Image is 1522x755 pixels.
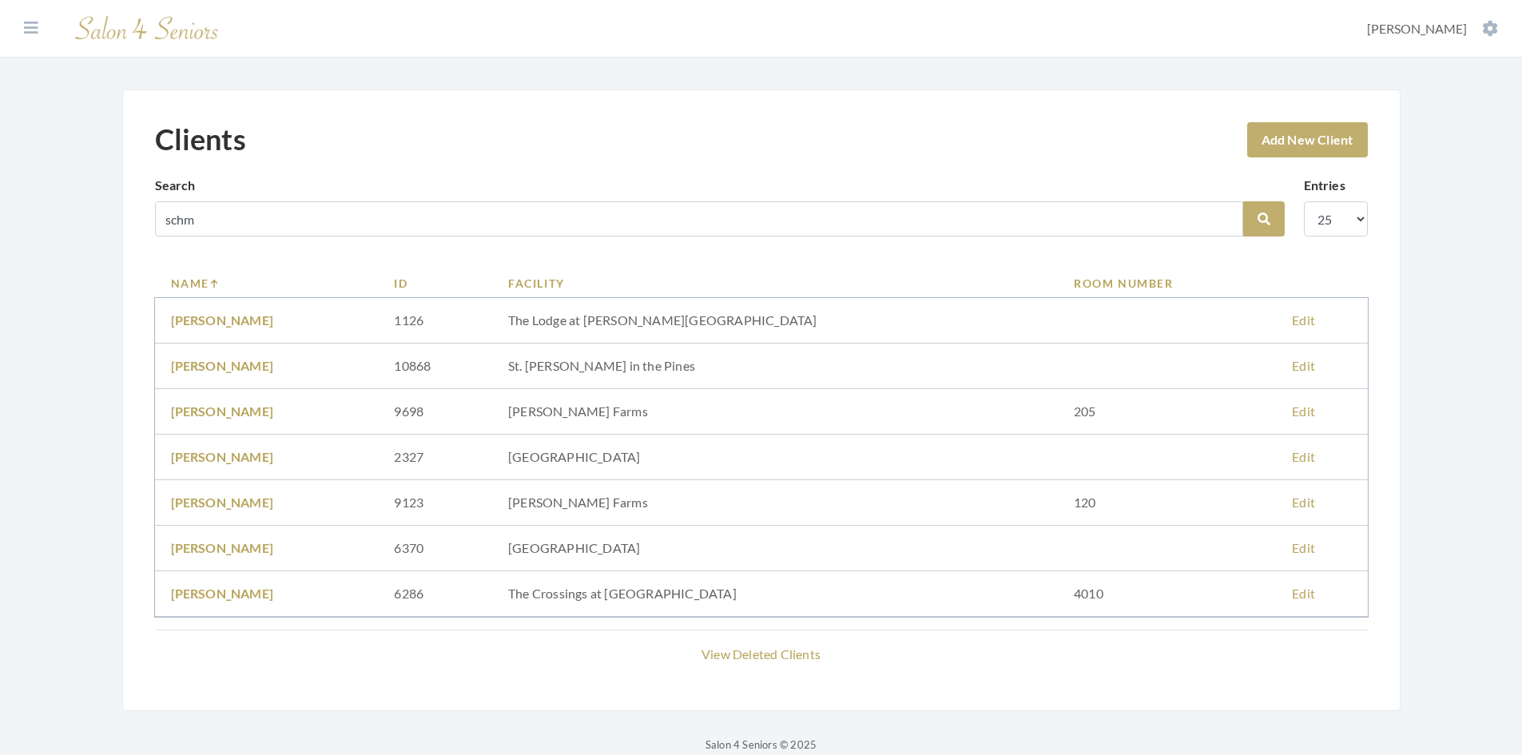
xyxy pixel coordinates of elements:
input: Search by name, facility or room number [155,201,1243,236]
td: 6286 [378,571,492,617]
a: Edit [1292,586,1315,601]
td: [PERSON_NAME] Farms [492,389,1058,435]
a: ID [394,275,476,292]
td: [GEOGRAPHIC_DATA] [492,435,1058,480]
p: Salon 4 Seniors © 2025 [122,735,1401,754]
td: 6370 [378,526,492,571]
a: View Deleted Clients [701,646,821,662]
a: [PERSON_NAME] [171,495,274,510]
a: [PERSON_NAME] [171,449,274,464]
td: 120 [1058,480,1276,526]
img: Salon 4 Seniors [67,10,227,47]
td: The Lodge at [PERSON_NAME][GEOGRAPHIC_DATA] [492,298,1058,344]
a: [PERSON_NAME] [171,403,274,419]
a: Edit [1292,312,1315,328]
td: The Crossings at [GEOGRAPHIC_DATA] [492,571,1058,617]
td: St. [PERSON_NAME] in the Pines [492,344,1058,389]
label: Search [155,176,196,195]
a: Name [171,275,363,292]
td: 1126 [378,298,492,344]
a: Add New Client [1247,122,1368,157]
a: Edit [1292,495,1315,510]
a: [PERSON_NAME] [171,358,274,373]
a: Edit [1292,540,1315,555]
td: [GEOGRAPHIC_DATA] [492,526,1058,571]
span: [PERSON_NAME] [1367,21,1467,36]
a: Facility [508,275,1042,292]
a: Edit [1292,358,1315,373]
td: 9123 [378,480,492,526]
td: 2327 [378,435,492,480]
td: 4010 [1058,571,1276,617]
td: [PERSON_NAME] Farms [492,480,1058,526]
a: [PERSON_NAME] [171,540,274,555]
label: Entries [1304,176,1345,195]
a: Edit [1292,449,1315,464]
td: 205 [1058,389,1276,435]
td: 10868 [378,344,492,389]
a: Room Number [1074,275,1260,292]
button: [PERSON_NAME] [1362,20,1503,38]
a: [PERSON_NAME] [171,312,274,328]
a: Edit [1292,403,1315,419]
a: [PERSON_NAME] [171,586,274,601]
td: 9698 [378,389,492,435]
h1: Clients [155,122,246,157]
